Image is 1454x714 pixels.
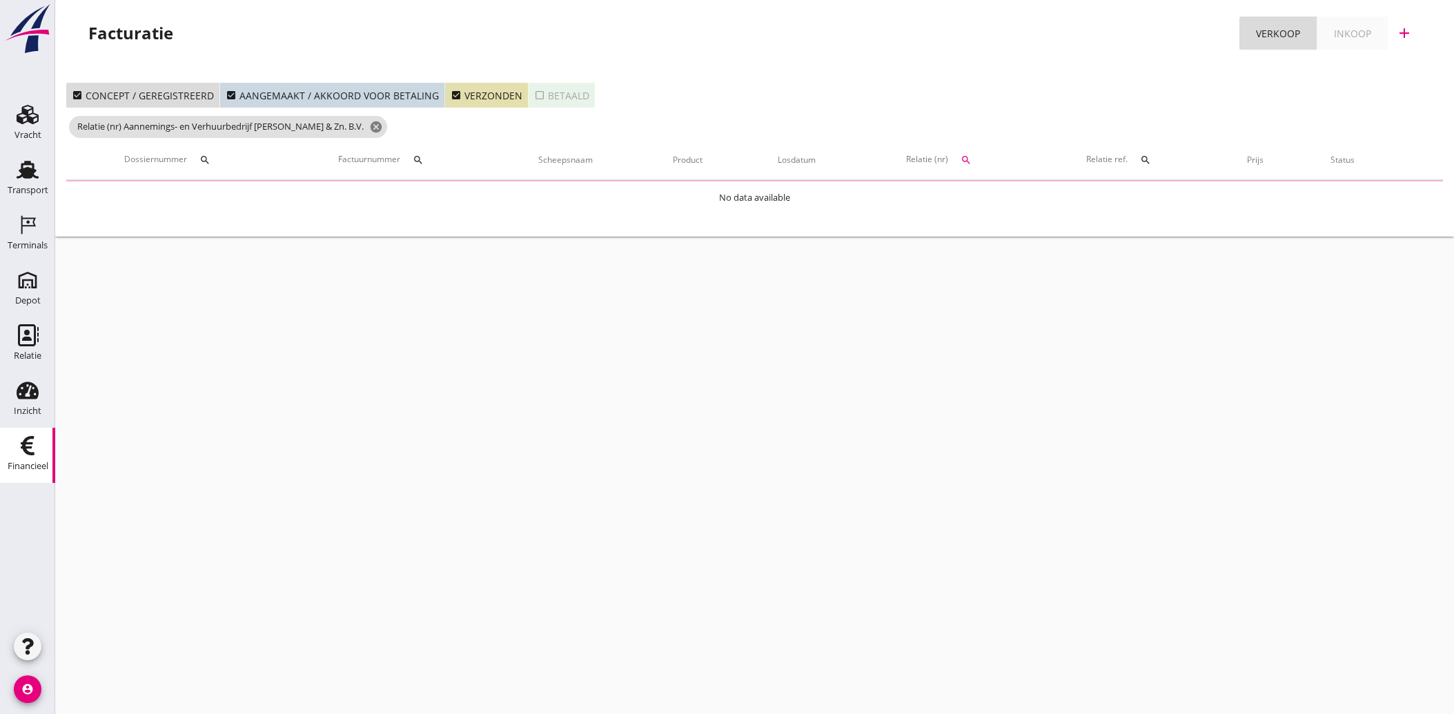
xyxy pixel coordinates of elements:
[1334,26,1371,41] div: Inkoop
[854,141,1035,179] th: Relatie (nr)
[3,3,52,54] img: logo-small.a267ee39.svg
[14,130,41,139] div: Vracht
[1256,26,1300,41] div: Verkoop
[369,120,383,134] i: cancel
[220,83,445,108] button: Aangemaakt / akkoord voor betaling
[1035,141,1215,179] th: Relatie ref.
[14,675,41,703] i: account_circle
[534,88,589,103] div: Betaald
[529,83,595,108] button: Betaald
[66,141,281,179] th: Dossiernummer
[1239,17,1317,50] a: Verkoop
[72,88,214,103] div: Concept / geregistreerd
[199,155,210,166] i: search
[451,90,462,101] i: check_box
[72,90,83,101] i: check_box
[8,241,48,250] div: Terminals
[1396,25,1413,41] i: add
[66,83,220,108] button: Concept / geregistreerd
[14,351,41,360] div: Relatie
[8,462,48,470] div: Financieel
[8,186,48,195] div: Transport
[1215,141,1296,179] th: Prijs
[739,141,855,179] th: Losdatum
[534,90,545,101] i: check_box_outline_blank
[14,406,41,415] div: Inzicht
[445,83,529,108] button: Verzonden
[1140,155,1151,166] i: search
[226,90,237,101] i: check_box
[637,141,739,179] th: Product
[1317,17,1388,50] a: Inkoop
[451,88,522,103] div: Verzonden
[413,155,424,166] i: search
[961,155,972,166] i: search
[226,88,439,103] div: Aangemaakt / akkoord voor betaling
[15,296,41,305] div: Depot
[69,116,387,138] span: Relatie (nr) Aannemings- en Verhuurbedrijf [PERSON_NAME] & Zn. B.V.
[494,141,637,179] th: Scheepsnaam
[88,22,173,44] div: Facturatie
[281,141,494,179] th: Factuurnummer
[66,181,1443,215] td: No data available
[1296,141,1389,179] th: Status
